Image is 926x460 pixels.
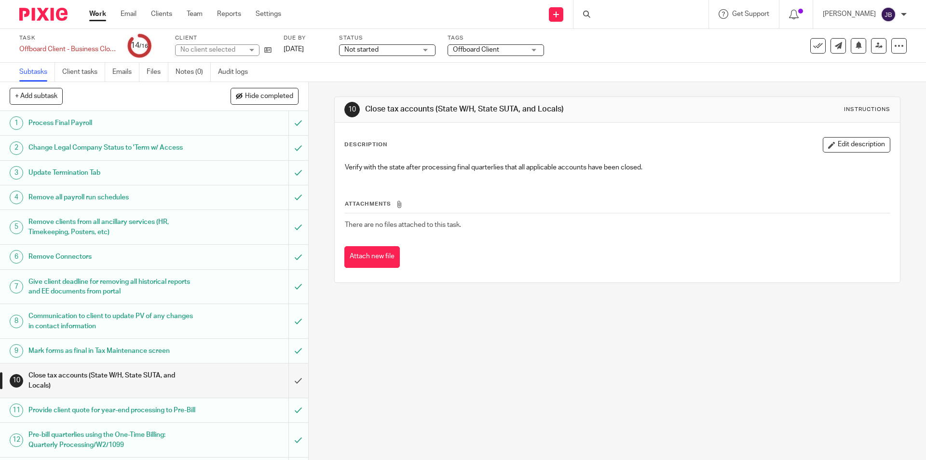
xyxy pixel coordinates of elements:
[453,46,499,53] span: Offboard Client
[89,9,106,19] a: Work
[844,106,890,113] div: Instructions
[147,63,168,82] a: Files
[231,88,299,104] button: Hide completed
[176,63,211,82] a: Notes (0)
[10,433,23,447] div: 12
[256,9,281,19] a: Settings
[28,368,195,393] h1: Close tax accounts (State W/H, State SUTA, and Locals)
[10,221,23,234] div: 5
[218,63,255,82] a: Audit logs
[344,141,387,149] p: Description
[10,344,23,358] div: 9
[10,404,23,417] div: 11
[28,166,195,180] h1: Update Termination Tab
[10,191,23,204] div: 4
[28,215,195,239] h1: Remove clients from all ancillary services (HR, Timekeeping, Posters, etc)
[151,9,172,19] a: Clients
[732,11,769,17] span: Get Support
[10,250,23,264] div: 6
[28,403,195,418] h1: Provide client quote for year-end processing to Pre-Bill
[19,34,116,42] label: Task
[139,43,148,49] small: /16
[187,9,203,19] a: Team
[344,246,400,268] button: Attach new file
[284,46,304,53] span: [DATE]
[28,275,195,299] h1: Give client deadline for removing all historical reports and EE documents from portal
[19,44,116,54] div: Offboard Client - Business Closing
[823,137,890,153] button: Edit description
[62,63,105,82] a: Client tasks
[28,116,195,130] h1: Process Final Payroll
[365,104,638,114] h1: Close tax accounts (State W/H, State SUTA, and Locals)
[448,34,544,42] label: Tags
[10,374,23,388] div: 10
[180,45,243,55] div: No client selected
[28,140,195,155] h1: Change Legal Company Status to 'Term w/ Access
[881,7,896,22] img: svg%3E
[245,93,293,100] span: Hide completed
[345,163,889,172] p: Verify with the state after processing final quarterlies that all applicable accounts have been c...
[10,116,23,130] div: 1
[345,201,391,207] span: Attachments
[28,428,195,452] h1: Pre-bill quarterlies using the One-Time Billing: Quarterly Processing/W2/1099
[19,63,55,82] a: Subtasks
[28,344,195,358] h1: Mark forms as final in Tax Maintenance screen
[217,9,241,19] a: Reports
[28,250,195,264] h1: Remove Connectors
[344,102,360,117] div: 10
[284,34,327,42] label: Due by
[10,315,23,328] div: 8
[175,34,272,42] label: Client
[121,9,136,19] a: Email
[28,309,195,334] h1: Communication to client to update PV of any changes in contact information
[339,34,436,42] label: Status
[19,8,68,21] img: Pixie
[28,190,195,205] h1: Remove all payroll run schedules
[344,46,379,53] span: Not started
[10,141,23,155] div: 2
[10,280,23,293] div: 7
[112,63,139,82] a: Emails
[10,88,63,104] button: + Add subtask
[131,40,148,51] div: 14
[345,222,461,228] span: There are no files attached to this task.
[823,9,876,19] p: [PERSON_NAME]
[10,166,23,180] div: 3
